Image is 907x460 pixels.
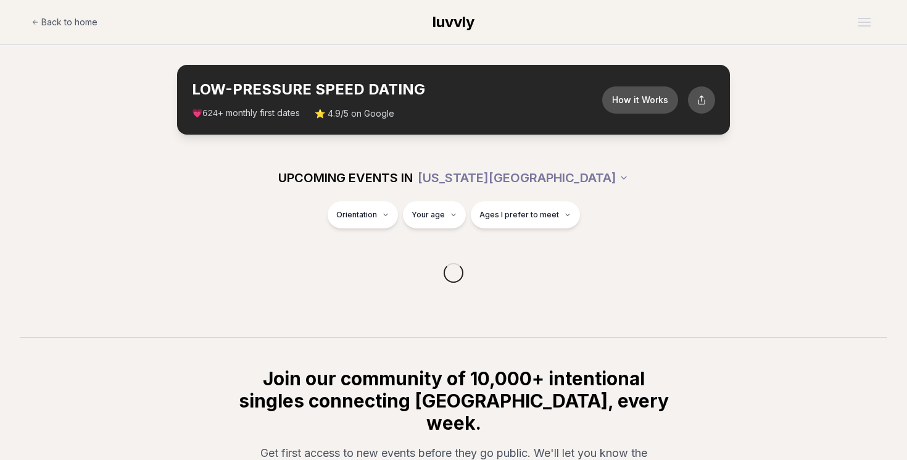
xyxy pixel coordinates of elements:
span: ⭐ 4.9/5 on Google [315,107,394,120]
span: UPCOMING EVENTS IN [278,169,413,186]
span: 624 [202,109,218,119]
button: How it Works [602,86,678,114]
span: Orientation [336,210,377,220]
button: [US_STATE][GEOGRAPHIC_DATA] [418,164,629,191]
span: Back to home [41,16,97,28]
span: Your age [412,210,445,220]
button: Your age [403,201,466,228]
button: Ages I prefer to meet [471,201,580,228]
a: luvvly [433,12,474,32]
h2: LOW-PRESSURE SPEED DATING [192,80,602,99]
button: Open menu [853,13,876,31]
span: Ages I prefer to meet [479,210,559,220]
a: Back to home [31,10,97,35]
h2: Join our community of 10,000+ intentional singles connecting [GEOGRAPHIC_DATA], every week. [236,367,671,434]
button: Orientation [328,201,398,228]
span: luvvly [433,13,474,31]
span: 💗 + monthly first dates [192,107,300,120]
